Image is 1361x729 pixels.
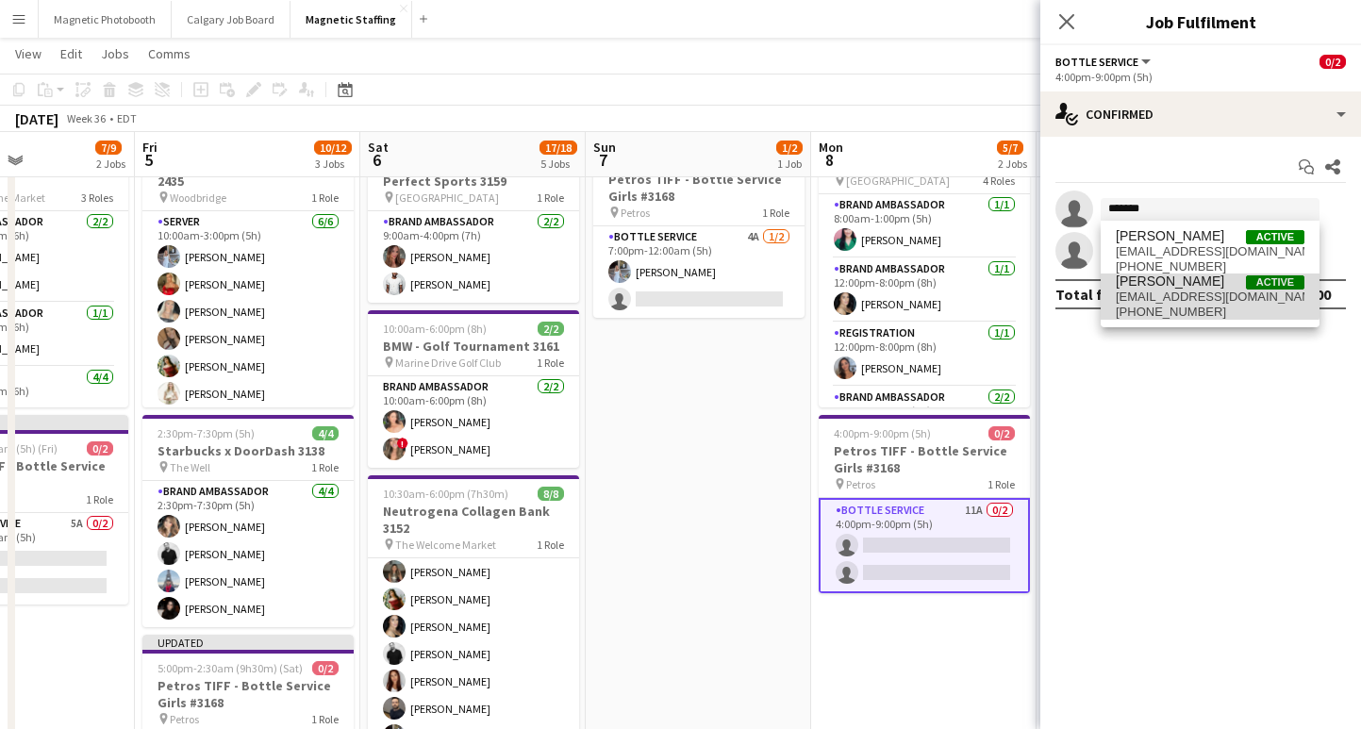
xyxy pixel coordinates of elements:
span: The Well [170,460,210,474]
span: [GEOGRAPHIC_DATA] [846,174,950,188]
app-job-card: 2:30pm-7:30pm (5h)4/4Starbucks x DoorDash 3138 The Well1 RoleBrand Ambassador4/42:30pm-7:30pm (5h... [142,415,354,627]
app-job-card: 8:00am-9:00pm (13h)5/5Modern Day Wife Event 3070 [GEOGRAPHIC_DATA]4 RolesBrand Ambassador1/18:00a... [819,128,1030,407]
div: Confirmed [1040,91,1361,137]
a: Comms [141,41,198,66]
span: 6 [365,149,389,171]
div: Total fee [1055,285,1120,304]
span: 1 Role [537,191,564,205]
app-card-role: Registration1/112:00pm-8:00pm (8h)[PERSON_NAME] [819,323,1030,387]
div: [DATE] [15,109,58,128]
span: 4 Roles [983,174,1015,188]
span: 4:00pm-9:00pm (5h) [834,426,931,440]
app-job-card: Updated7:00pm-12:00am (5h) (Mon)1/2Petros TIFF - Bottle Service Girls #3168 Petros1 RoleBottle Se... [593,128,805,318]
app-card-role: Brand Ambassador4/42:30pm-7:30pm (5h)[PERSON_NAME][PERSON_NAME][PERSON_NAME][PERSON_NAME] [142,481,354,627]
div: EDT [117,111,137,125]
span: siemonsenheather@hotmail.com [1116,290,1304,305]
span: 3 Roles [81,191,113,205]
h3: BMW - Golf Tournament 3161 [368,338,579,355]
span: 7 [590,149,616,171]
span: Active [1246,230,1304,244]
app-card-role: Brand Ambassador2/210:00am-6:00pm (8h)[PERSON_NAME]![PERSON_NAME] [368,376,579,468]
div: 1 Job [777,157,802,171]
span: 1 Role [537,538,564,552]
a: View [8,41,49,66]
app-card-role: Brand Ambassador2/24:00pm-9:00pm (5h) [819,387,1030,478]
span: 5:00pm-2:30am (9h30m) (Sat) [158,661,303,675]
span: Bottle Service [1055,55,1138,69]
span: The Welcome Market [395,538,496,552]
span: 0/2 [87,441,113,456]
app-job-card: 4:00pm-9:00pm (5h)0/2Petros TIFF - Bottle Service Girls #3168 Petros1 RoleBottle Service11A0/24:0... [819,415,1030,593]
div: 2 Jobs [998,157,1027,171]
span: 2:30pm-7:30pm (5h) [158,426,255,440]
span: 8 [816,149,843,171]
span: 1 Role [311,712,339,726]
button: Magnetic Photobooth [39,1,172,38]
span: 10:30am-6:00pm (7h30m) [383,487,508,501]
h3: Starbucks x DoorDash 3138 [142,442,354,459]
button: Bottle Service [1055,55,1154,69]
span: Woodbridge [170,191,226,205]
span: 0/2 [1320,55,1346,69]
div: 4:00pm-9:00pm (5h) [1055,70,1346,84]
span: 10/12 [314,141,352,155]
h3: Job Fulfilment [1040,9,1361,34]
span: Petros [170,712,199,726]
span: 1/2 [776,141,803,155]
a: Jobs [93,41,137,66]
span: 5/7 [997,141,1023,155]
span: 2/2 [538,322,564,336]
app-card-role: Bottle Service4A1/27:00pm-12:00am (5h)[PERSON_NAME] [593,226,805,318]
span: Marine Drive Golf Club [395,356,501,370]
span: Sat [368,139,389,156]
span: 8/8 [538,487,564,501]
h3: Petros TIFF - Bottle Service Girls #3168 [593,171,805,205]
span: 1 Role [311,460,339,474]
button: Magnetic Staffing [290,1,412,38]
app-card-role: Brand Ambassador1/18:00am-1:00pm (5h)[PERSON_NAME] [819,194,1030,258]
span: 0/2 [988,426,1015,440]
span: Petros [846,477,875,491]
button: Calgary Job Board [172,1,290,38]
h3: Petros TIFF - Bottle Service Girls #3168 [142,677,354,711]
app-job-card: 9:00am-4:00pm (7h)2/2PMCF WALK TO CONQUER - Perfect Sports 3159 [GEOGRAPHIC_DATA]1 RoleBrand Amba... [368,128,579,303]
a: Edit [53,41,90,66]
span: Active [1246,275,1304,290]
span: 1 Role [762,206,789,220]
span: Petros [621,206,650,220]
span: 0/2 [312,661,339,675]
app-job-card: 10:00am-6:00pm (8h)2/2BMW - Golf Tournament 3161 Marine Drive Golf Club1 RoleBrand Ambassador2/21... [368,310,579,468]
app-job-card: 10:00am-3:00pm (5h)6/6MetalWorks Corporate BBQ 2435 Woodbridge1 RoleServer6/610:00am-3:00pm (5h)[... [142,128,354,407]
app-card-role: Brand Ambassador1/112:00pm-8:00pm (8h)[PERSON_NAME] [819,258,1030,323]
span: 7/9 [95,141,122,155]
span: Week 36 [62,111,109,125]
span: Jobs [101,45,129,62]
span: 17/18 [539,141,577,155]
span: 4/4 [312,426,339,440]
span: +12899873085 [1116,259,1304,274]
span: [GEOGRAPHIC_DATA] [395,191,499,205]
app-card-role: Bottle Service11A0/24:00pm-9:00pm (5h) [819,498,1030,593]
span: 1 Role [537,356,564,370]
span: Fri [142,139,158,156]
span: Mon [819,139,843,156]
span: Heather Good [1116,228,1224,244]
span: 1 Role [311,191,339,205]
app-card-role: Server6/610:00am-3:00pm (5h)[PERSON_NAME][PERSON_NAME][PERSON_NAME][PERSON_NAME][PERSON_NAME][PER... [142,211,354,412]
div: Updated [142,635,354,650]
span: 1 Role [86,492,113,506]
span: 1 Role [988,477,1015,491]
span: 10:00am-6:00pm (8h) [383,322,487,336]
span: ! [397,438,408,449]
span: heatherjgood@gmail.com [1116,244,1304,259]
span: Edit [60,45,82,62]
span: Heather Siemonsen [1116,273,1224,290]
div: 2 Jobs [96,157,125,171]
div: 3 Jobs [315,157,351,171]
h3: Petros TIFF - Bottle Service Girls #3168 [819,442,1030,476]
